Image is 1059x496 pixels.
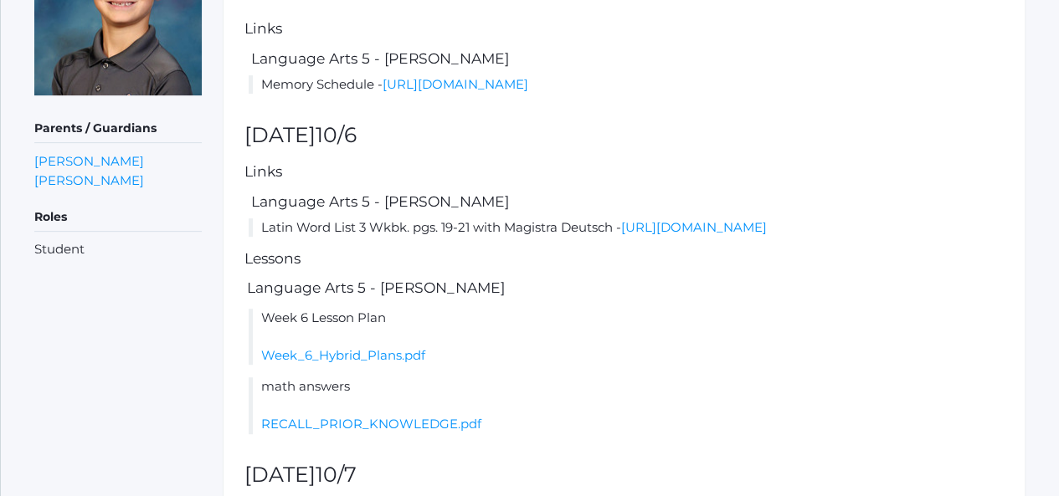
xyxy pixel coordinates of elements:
[34,171,144,190] a: [PERSON_NAME]
[261,416,481,432] a: RECALL_PRIOR_KNOWLEDGE.pdf
[244,164,1004,180] h5: Links
[316,122,357,147] span: 10/6
[34,151,144,171] a: [PERSON_NAME]
[244,124,1004,147] h2: [DATE]
[316,462,357,487] span: 10/7
[249,309,1004,366] li: Week 6 Lesson Plan
[249,51,1004,67] h5: Language Arts 5 - [PERSON_NAME]
[249,75,1004,95] li: Memory Schedule -
[621,219,767,235] a: [URL][DOMAIN_NAME]
[249,218,1004,238] li: Latin Word List 3 Wkbk. pgs. 19-21 with Magistra Deutsch -
[244,463,1004,487] h2: [DATE]
[249,377,1004,434] li: math answers
[34,203,202,232] h5: Roles
[383,76,528,92] a: [URL][DOMAIN_NAME]
[34,115,202,143] h5: Parents / Guardians
[261,347,425,363] a: Week_6_Hybrid_Plans.pdf
[249,194,1004,210] h5: Language Arts 5 - [PERSON_NAME]
[244,21,1004,37] h5: Links
[34,240,202,259] li: Student
[244,251,1004,267] h5: Lessons
[244,280,1004,296] h5: Language Arts 5 - [PERSON_NAME]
